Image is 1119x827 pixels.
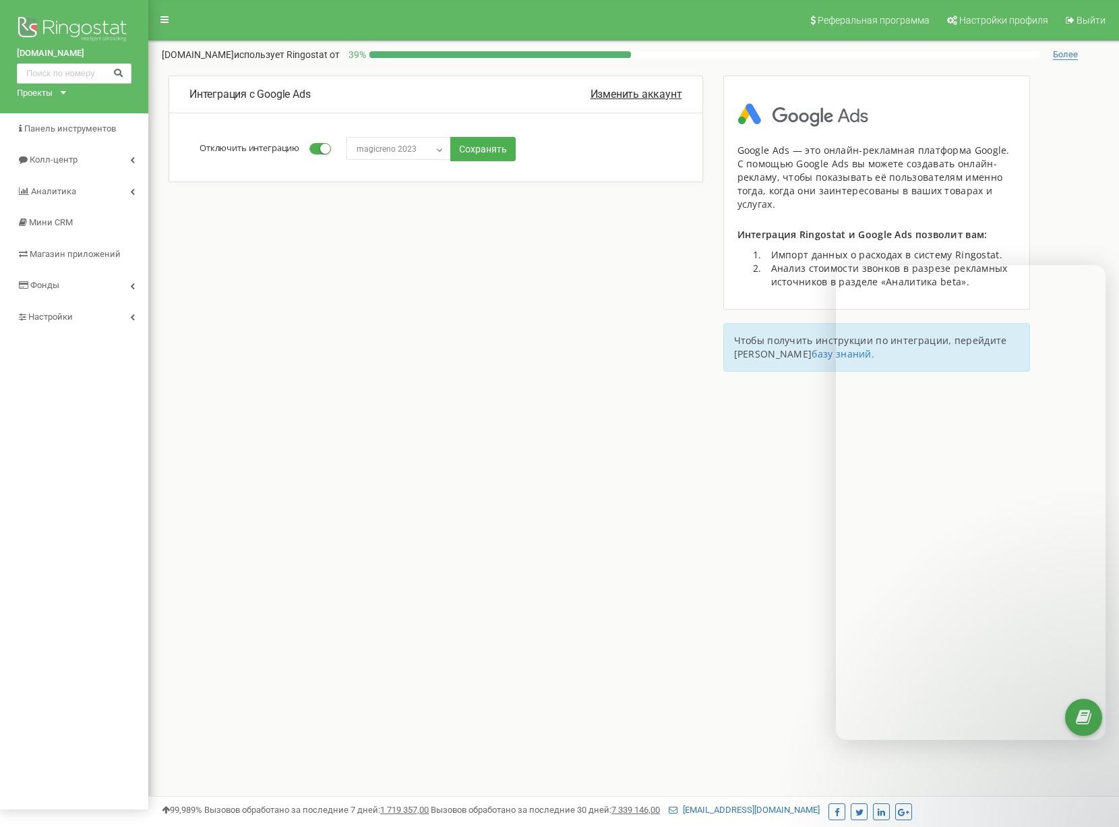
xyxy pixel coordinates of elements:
[17,47,131,60] a: [DOMAIN_NAME]
[734,334,1007,360] font: Чтобы получить инструкции по интеграции, перейдите [PERSON_NAME]
[170,805,202,815] font: 99,989%
[30,280,59,290] font: Фонды
[31,186,76,196] font: Аналитика
[669,805,820,815] a: [EMAIL_ADDRESS][DOMAIN_NAME]
[29,217,73,227] font: Мини CRM
[204,805,380,815] font: Вызовов обработано за последние 7 дней:
[771,262,1008,288] font: Анализ стоимости звонков в разрезе рекламных источников в разделе «Аналитика beta».
[346,137,451,160] span: magicreno 2023
[30,154,78,165] font: Колл-центр
[351,140,446,159] span: magicreno 2023
[591,88,682,101] font: Изменить аккаунт
[431,805,611,815] font: Вызовов обработано за последние 30 дней:
[683,805,820,815] font: [EMAIL_ADDRESS][DOMAIN_NAME]
[17,88,53,98] font: Проекты
[17,13,131,47] img: Логотип Ringostat
[24,123,116,134] font: Панель инструментов
[611,805,660,815] font: 7 339 146,00
[737,228,988,241] font: Интеграция Ringostat и Google Ads позволит вам:
[771,248,1003,261] font: Импорт данных о расходах в систему Ringostat.
[162,49,234,60] font: [DOMAIN_NAME]
[1053,49,1078,59] font: Более
[17,63,131,84] input: Поиск по номеру
[28,312,73,322] font: Настройки
[812,347,874,360] a: базу знаний.
[234,49,340,60] font: использует Ringostat от
[959,15,1048,26] font: Настройки профиля
[1077,15,1106,26] font: Выйти
[1073,751,1106,783] iframe: Интерком-чат в режиме реального времени
[836,265,1106,740] iframe: To enrich screen reader interactions, please activate Accessibility in Grammarly extension settings
[200,142,299,154] font: Отключить интеграцию
[17,48,84,58] font: [DOMAIN_NAME]
[818,15,930,26] font: Реферальная программа
[450,137,516,161] button: Сохранять
[189,88,310,101] font: Интеграция с Google Ads
[30,249,121,259] font: Магазин приложений
[737,144,1010,210] font: Google Ads — это онлайн-рекламная платформа Google. С помощью Google Ads вы можете создавать онла...
[349,49,359,60] font: 39
[737,103,868,127] img: изображение
[459,144,507,155] font: Сохранять
[359,49,366,60] font: %
[357,144,417,154] font: magicreno 2023
[380,805,429,815] font: 1 719 357,00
